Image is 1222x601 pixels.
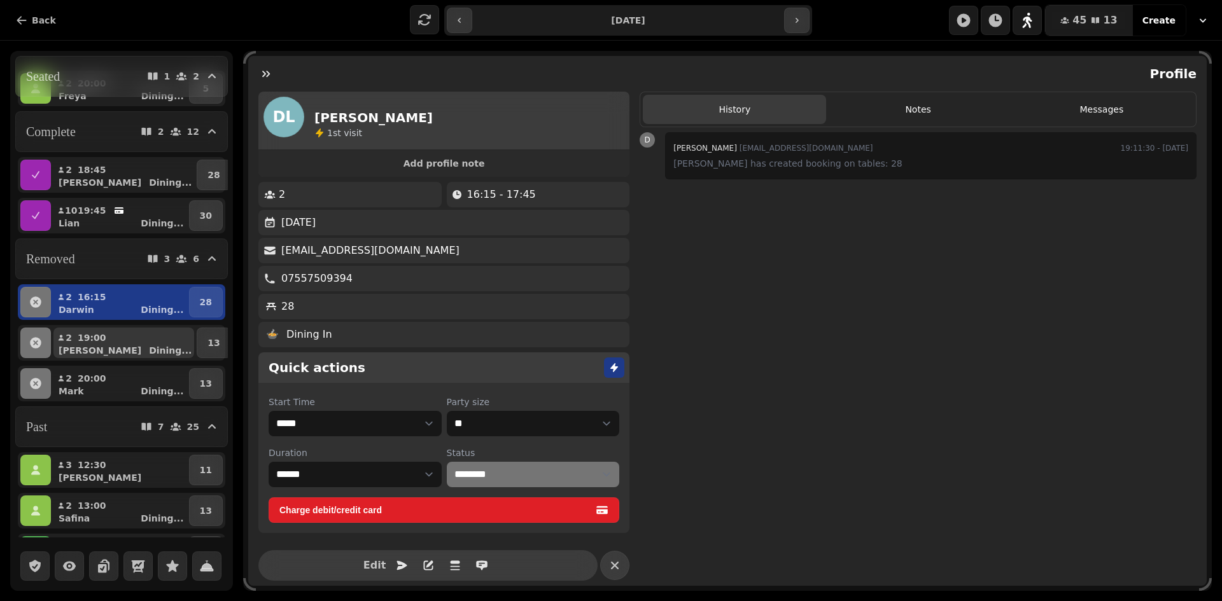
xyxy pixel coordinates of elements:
[164,254,171,263] p: 3
[26,418,47,436] h2: Past
[467,187,536,202] p: 16:15 - 17:45
[274,159,614,168] span: Add profile note
[673,141,873,156] div: [EMAIL_ADDRESS][DOMAIN_NAME]
[53,368,186,399] button: 220:00MarkDining...
[207,336,220,349] p: 13
[266,327,279,342] p: 🍲
[26,250,75,268] h2: Removed
[200,504,212,517] p: 13
[141,303,183,316] p: Dining ...
[286,327,332,342] p: Dining In
[65,499,73,512] p: 2
[189,368,223,399] button: 13
[158,422,164,431] p: 7
[53,328,194,358] button: 219:00[PERSON_NAME]Dining...
[200,464,212,476] p: 11
[149,344,192,357] p: Dining ...
[643,95,826,124] button: History
[149,176,192,189] p: Dining ...
[26,67,60,85] h2: Seated
[1072,15,1086,25] span: 45
[78,331,106,344] p: 19:00
[32,16,56,25] span: Back
[15,406,228,447] button: Past725
[279,187,285,202] p: 2
[26,123,76,141] h2: Complete
[826,95,1009,124] button: Notes
[65,372,73,385] p: 2
[200,209,212,222] p: 30
[1010,95,1193,124] button: Messages
[327,127,362,139] p: visit
[333,128,344,138] span: st
[269,497,619,523] button: Charge debit/credit card
[65,459,73,471] p: 3
[314,109,433,127] h2: [PERSON_NAME]
[1132,5,1186,36] button: Create
[200,296,212,308] p: 28
[65,204,73,217] p: 10
[272,109,295,125] span: DL
[279,506,593,515] span: Charge debit/credit card
[187,422,199,431] p: 25
[53,287,186,317] button: 216:15DarwinDining...
[1144,65,1197,83] h2: Profile
[65,291,73,303] p: 2
[59,385,84,397] p: Mark
[269,359,365,376] h2: Quick actions
[59,303,94,316] p: Darwin
[281,215,316,230] p: [DATE]
[281,243,460,258] p: [EMAIL_ADDRESS][DOMAIN_NAME]
[164,72,171,81] p: 1
[5,8,66,33] button: Back
[189,200,223,231] button: 30
[263,155,624,172] button: Add profile note
[197,328,230,358] button: 13
[269,446,442,459] label: Duration
[59,217,80,230] p: Lian
[673,144,737,153] span: [PERSON_NAME]
[197,160,230,190] button: 28
[1121,141,1188,156] time: 19:11:30 - [DATE]
[78,499,106,512] p: 13:00
[15,56,228,97] button: Seated12
[447,396,620,408] label: Party size
[1103,15,1117,25] span: 13
[78,459,106,471] p: 12:30
[1142,16,1176,25] span: Create
[65,163,73,176] p: 2
[78,163,106,176] p: 18:45
[78,291,106,303] p: 16:15
[645,136,650,144] span: D
[78,372,106,385] p: 20:00
[1045,5,1133,36] button: 4513
[53,200,186,231] button: 1019:45LianDining...
[189,455,223,485] button: 11
[193,72,199,81] p: 2
[200,377,212,390] p: 13
[65,331,73,344] p: 2
[327,128,333,138] span: 1
[207,169,220,181] p: 28
[187,127,199,136] p: 12
[53,160,194,190] button: 218:45[PERSON_NAME]Dining...
[673,156,1188,171] p: [PERSON_NAME] has created booking on tables: 28
[189,287,223,317] button: 28
[59,344,141,357] p: [PERSON_NAME]
[189,495,223,526] button: 13
[362,553,388,578] button: Edit
[141,512,183,525] p: Dining ...
[59,512,90,525] p: Safina
[53,495,186,526] button: 213:00SafinaDining...
[78,204,106,217] p: 19:45
[158,127,164,136] p: 2
[281,271,353,286] p: 07557509394
[59,176,141,189] p: [PERSON_NAME]
[15,111,228,152] button: Complete212
[367,560,383,570] span: Edit
[281,299,294,314] p: 28
[15,238,228,279] button: Removed36
[269,396,442,408] label: Start Time
[59,471,141,484] p: [PERSON_NAME]
[193,254,199,263] p: 6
